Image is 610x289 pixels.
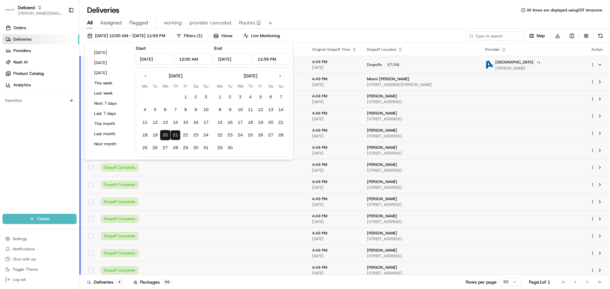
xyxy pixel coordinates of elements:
span: 4:49 PM [312,76,357,82]
label: Start [136,45,146,51]
span: Deliveries [13,36,31,42]
button: Deliverol [18,4,35,11]
th: Sunday [201,83,211,89]
img: 1736555255976-a54dd68f-1ca7-489b-9aae-adbdc363a1c4 [13,116,18,121]
span: Knowledge Base [13,142,49,148]
span: Toggle Theme [13,267,38,272]
span: [DATE] 12:00 AM - [DATE] 11:59 PM [95,33,165,39]
button: Refresh [596,31,605,40]
span: • [53,98,55,103]
div: Past conversations [6,82,43,88]
button: 21 [170,130,180,140]
button: Map [526,31,548,40]
span: [STREET_ADDRESS] [367,219,475,224]
span: [PERSON_NAME] [20,98,51,103]
button: 27 [160,143,170,153]
span: All times are displayed using CDT timezone [527,8,602,13]
span: [STREET_ADDRESS][PERSON_NAME] [367,82,475,87]
button: [DATE] 12:00 AM - [DATE] 11:59 PM [85,31,168,40]
button: 23 [191,130,201,140]
button: 13 [160,117,170,128]
span: 4:49 PM [312,111,357,116]
button: 6 [160,105,170,115]
th: Monday [215,83,225,89]
span: [DATE] [312,116,357,122]
button: 27 [266,130,276,140]
input: Clear [17,41,105,48]
div: [DATE] [244,73,257,79]
img: ActionCourier.png [485,61,494,69]
button: 31 [201,143,211,153]
div: Deliveries [87,279,123,285]
div: Start new chat [29,61,104,67]
div: 4 [116,279,123,285]
span: [PERSON_NAME] [367,231,397,236]
button: 4 [245,92,255,102]
button: See all [98,81,116,89]
input: Time [254,53,290,65]
div: We're available if you need us! [29,67,87,72]
span: 4:49 PM [312,145,357,150]
button: Go to next month [276,71,285,80]
span: [DATE] [312,253,357,259]
div: 📗 [6,142,11,148]
span: [DATE] [312,168,357,173]
span: [STREET_ADDRESS] [367,99,475,104]
span: 4:49 PM [312,94,357,99]
span: Notifications [13,246,35,252]
button: 8 [215,105,225,115]
span: Dropoff Location [367,47,396,52]
button: 16 [225,117,235,128]
button: 20 [160,130,170,140]
button: 17 [235,117,245,128]
button: 16 [191,117,201,128]
input: Date [214,53,251,65]
button: 30 [225,143,235,153]
button: This week [91,79,129,88]
div: 47 / 48 [384,62,402,68]
button: 7 [276,92,286,102]
button: 30 [191,143,201,153]
th: Thursday [170,83,180,89]
div: [DATE] [169,73,182,79]
span: Views [221,33,232,39]
span: [STREET_ADDRESS] [367,134,475,139]
button: 28 [276,130,286,140]
button: 12 [150,117,160,128]
button: This month [91,119,129,128]
span: provider canceled [189,19,231,27]
span: Routes [239,19,255,27]
span: Chat with us! [13,257,36,262]
button: 3 [201,92,211,102]
span: Log out [13,277,26,282]
h1: Deliveries [87,5,119,15]
div: 99 [162,279,172,285]
button: Filters(1) [173,31,205,40]
img: Deliverol [5,6,15,15]
button: Next month [91,140,129,148]
span: Nash AI [13,59,28,65]
span: Providers [13,48,31,54]
button: 26 [150,143,160,153]
span: [PERSON_NAME] [367,179,397,184]
button: [PERSON_NAME][EMAIL_ADDRESS][DOMAIN_NAME] [18,11,63,16]
button: [DATE] [91,58,129,67]
span: [GEOGRAPHIC_DATA] [495,60,533,65]
span: [DATE] [312,271,357,276]
button: 22 [180,130,191,140]
button: 14 [170,117,180,128]
span: [STREET_ADDRESS] [367,116,475,122]
th: Friday [255,83,266,89]
button: DeliverolDeliverol[PERSON_NAME][EMAIL_ADDRESS][DOMAIN_NAME] [3,3,66,18]
span: Product Catalog [13,71,44,76]
span: [STREET_ADDRESS] [367,202,475,207]
span: [PERSON_NAME] [367,265,397,270]
span: Pylon [63,157,77,162]
th: Tuesday [150,83,160,89]
span: All [87,19,92,27]
button: 2 [225,92,235,102]
img: 1736555255976-a54dd68f-1ca7-489b-9aae-adbdc363a1c4 [6,61,18,72]
span: [PERSON_NAME] [367,248,397,253]
th: Monday [140,83,150,89]
a: Product Catalog [3,69,79,79]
